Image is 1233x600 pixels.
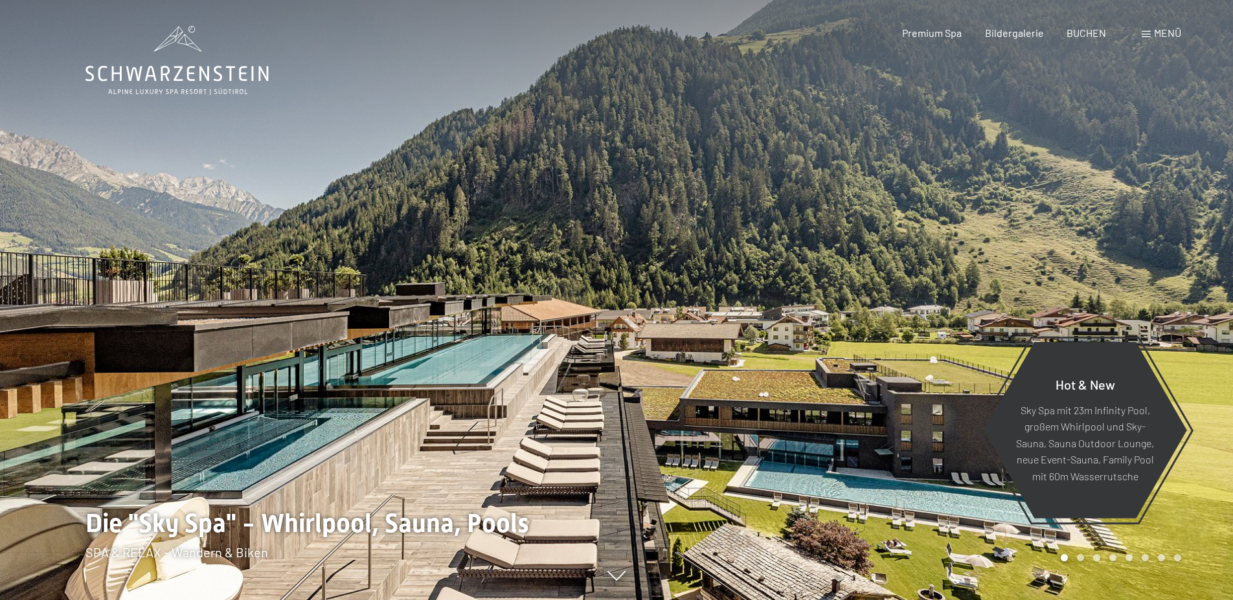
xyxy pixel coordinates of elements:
div: Carousel Page 4 [1109,554,1116,561]
span: Hot & New [1056,376,1115,392]
a: Bildergalerie [985,27,1044,39]
a: Premium Spa [902,27,962,39]
span: Menü [1154,27,1181,39]
a: Hot & New Sky Spa mit 23m Infinity Pool, großem Whirlpool und Sky-Sauna, Sauna Outdoor Lounge, ne... [982,341,1188,519]
p: Sky Spa mit 23m Infinity Pool, großem Whirlpool und Sky-Sauna, Sauna Outdoor Lounge, neue Event-S... [1015,401,1155,484]
div: Carousel Pagination [1056,554,1181,561]
div: Carousel Page 3 [1093,554,1100,561]
div: Carousel Page 8 [1174,554,1181,561]
div: Carousel Page 7 [1158,554,1165,561]
a: BUCHEN [1067,27,1106,39]
div: Carousel Page 6 [1142,554,1149,561]
div: Carousel Page 1 (Current Slide) [1061,554,1068,561]
div: Carousel Page 5 [1126,554,1133,561]
div: Carousel Page 2 [1077,554,1084,561]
